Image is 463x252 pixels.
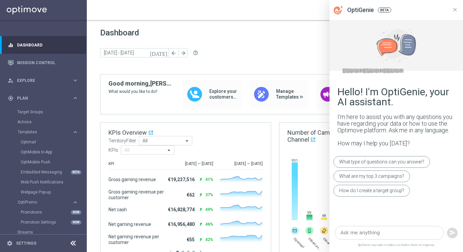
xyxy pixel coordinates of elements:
div: Web Push Notifications [21,177,86,187]
a: Web Push Notifications [21,179,69,185]
div: NEW [71,220,81,225]
div: What type of questions can you answer? [333,156,430,168]
button: equalizer Dashboard [7,42,79,48]
img: OptiGenie Welcome Hero Banner [350,28,443,63]
a: OptiMobile In-App [21,149,69,155]
span: BETA [378,7,391,13]
svg: OptiGenie Icon [334,6,343,14]
div: Promotions [21,207,86,217]
a: Streams [17,230,69,235]
div: Explore [8,78,72,84]
i: person_search [8,78,14,84]
b: How may I help you [DATE]? [337,140,410,147]
button: person_search Explore keyboard_arrow_right [7,78,79,83]
div: Embedded Messaging [21,167,86,177]
i: equalizer [8,42,14,48]
div: Webpage Pop-up [21,187,86,197]
button: OptiPromo keyboard_arrow_right [17,200,79,205]
button: gps_fixed Plan keyboard_arrow_right [7,96,79,101]
button: Templates keyboard_arrow_right [17,129,79,135]
button: Mission Control [7,60,79,66]
a: Mission Control [17,54,78,72]
i: keyboard_arrow_right [72,95,78,101]
div: Hello! I'm OptiGenie, your AI assistant. [337,87,455,107]
div: Templates [17,127,86,197]
a: Actions [17,119,69,125]
a: Dashboard [17,36,78,54]
a: Target Groups [17,109,69,115]
div: Dashboard [8,36,78,54]
span: Templates [18,130,65,134]
a: OptiMobile Push [21,159,69,165]
div: Plan [8,95,72,101]
div: Streams [17,227,86,237]
span: OptiPromo [18,200,65,204]
div: Actions [17,117,86,127]
i: keyboard_arrow_right [72,199,78,206]
a: Promotions [21,210,69,215]
div: BETA [71,170,81,174]
div: OptiPromo [18,200,72,204]
div: OptiMobile In-App [21,147,86,157]
a: Optimail [21,139,69,145]
div: I'm here to assist you with any questions you have regarding your data or how to use the Optimove... [337,114,455,133]
div: Optimail [21,137,86,147]
a: Webpage Pop-up [21,190,69,195]
div: Promotion Settings [21,217,86,227]
i: keyboard_arrow_right [72,129,78,135]
div: Mission Control [8,54,78,72]
div: NEW [71,210,81,215]
img: Wavey line detail [343,68,410,74]
a: Embedded Messaging [21,169,69,175]
i: gps_fixed [8,95,14,101]
i: keyboard_arrow_right [72,77,78,84]
div: What are my top 3 campaigns? [333,170,410,182]
div: Templates [18,130,72,134]
div: How do I create a target group? [333,185,410,197]
span: OptiGenie may make mistakes, so double-check its response. [329,242,463,252]
div: OptiPromo [17,197,86,227]
a: Promotion Settings [21,220,69,225]
div: OptiMobile Push [21,157,86,167]
span: Explore [17,79,72,83]
i: settings [7,240,13,246]
a: Settings [16,241,36,245]
span: Plan [17,96,72,100]
div: Target Groups [17,107,86,117]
